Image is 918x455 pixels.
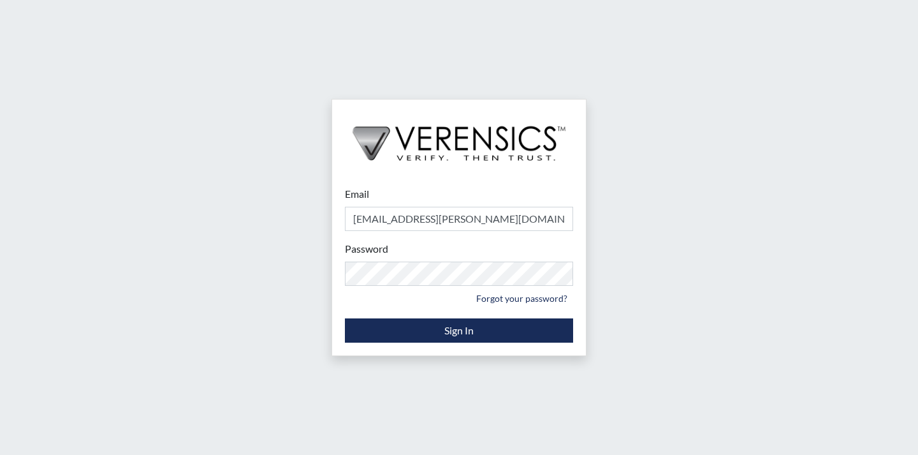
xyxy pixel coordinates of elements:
[345,207,573,231] input: Email
[345,186,369,202] label: Email
[332,100,586,174] img: logo-wide-black.2aad4157.png
[345,318,573,343] button: Sign In
[345,241,388,257] label: Password
[470,288,573,308] a: Forgot your password?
